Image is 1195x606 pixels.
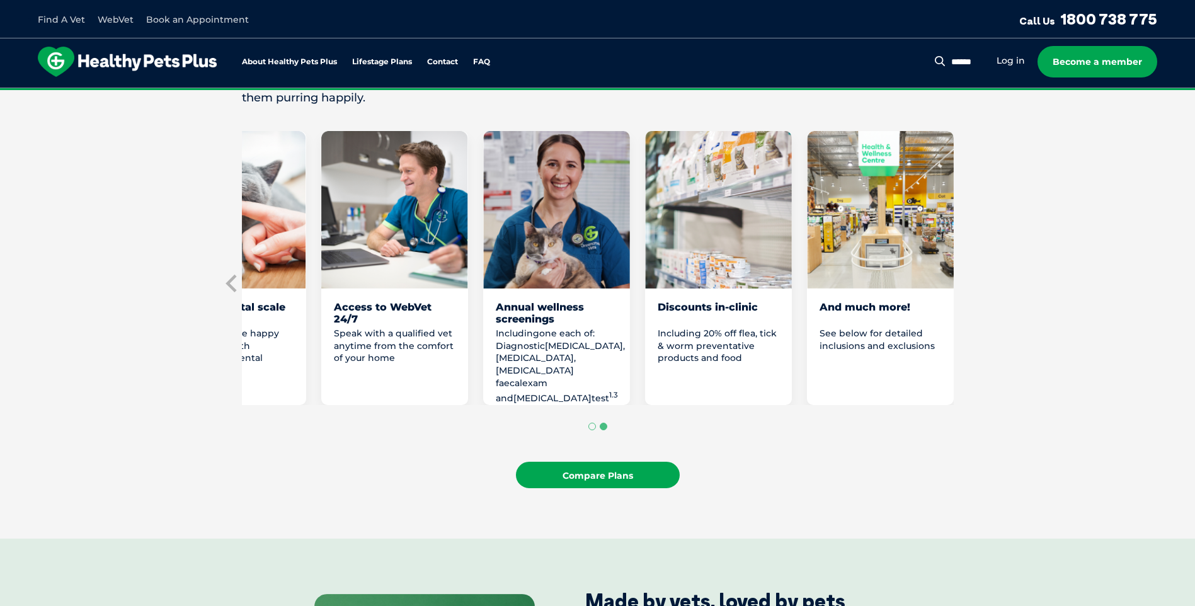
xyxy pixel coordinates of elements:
[932,55,948,67] button: Search
[496,328,595,352] span: one each of: Diagnostic
[997,55,1025,67] a: Log in
[658,301,779,325] div: Discounts in-clinic
[496,392,513,404] span: and
[574,352,576,363] span: ,
[545,340,623,352] span: [MEDICAL_DATA]
[242,58,337,66] a: About Healthy Pets Plus
[513,392,592,404] span: [MEDICAL_DATA]
[522,377,547,389] span: exam
[1019,14,1055,27] span: Call Us
[146,14,249,25] a: Book an Appointment
[496,301,617,325] div: Annual wellness screenings
[223,274,242,293] button: Previous slide
[334,301,455,325] div: Access to WebVet 24/7
[473,58,490,66] a: FAQ
[1019,9,1157,28] a: Call Us1800 738 775
[658,328,777,363] span: Including 20% off flea, tick & worm preventative products and food
[242,421,954,432] ul: Select a slide to show
[496,328,539,339] span: Including
[352,58,412,66] a: Lifestage Plans
[516,462,680,488] a: Compare Plans
[496,365,574,376] span: [MEDICAL_DATA]
[334,328,455,365] p: Speak with a qualified vet anytime from the comfort of your home
[820,301,941,325] div: And much more!
[645,131,792,405] li: 7 of 8
[98,14,134,25] a: WebVet
[592,392,618,404] span: test
[321,131,468,405] li: 5 of 8
[483,131,630,405] li: 6 of 8
[1038,46,1157,77] a: Become a member
[609,391,618,399] sup: 1.3
[600,423,607,430] button: Go to page 2
[807,131,954,405] li: 8 of 8
[623,340,625,352] span: ,
[362,88,833,100] span: Proactive, preventative wellness program designed to keep your pet healthier and happier for longer
[820,328,941,352] p: See below for detailed inclusions and exclusions
[427,58,458,66] a: Contact
[38,14,85,25] a: Find A Vet
[38,47,217,77] img: hpp-logo
[496,377,522,389] span: faecal
[588,423,596,430] button: Go to page 1
[496,352,574,363] span: [MEDICAL_DATA]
